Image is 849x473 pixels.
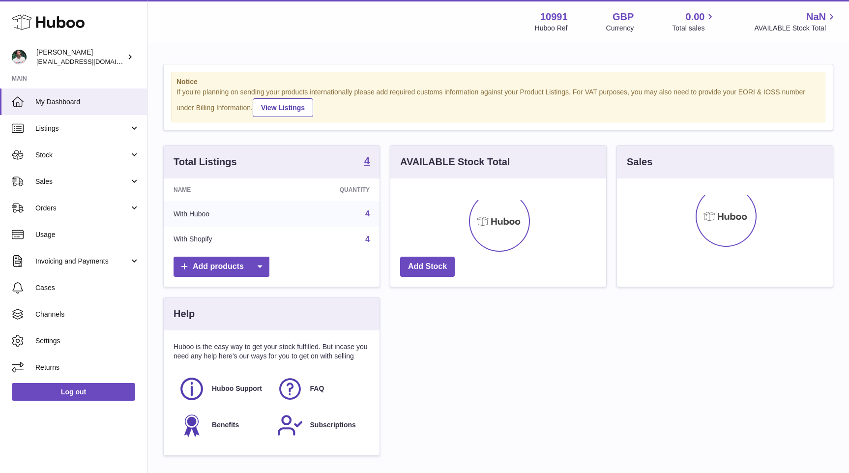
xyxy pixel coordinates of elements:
strong: 4 [364,156,370,166]
span: Settings [35,336,140,346]
a: NaN AVAILABLE Stock Total [754,10,837,33]
strong: 10991 [540,10,568,24]
a: 4 [364,156,370,168]
p: Huboo is the easy way to get your stock fulfilled. But incase you need any help here's our ways f... [174,342,370,361]
a: Add Stock [400,257,455,277]
span: Listings [35,124,129,133]
span: FAQ [310,384,324,393]
strong: GBP [613,10,634,24]
h3: Help [174,307,195,321]
div: [PERSON_NAME] [36,48,125,66]
span: Orders [35,204,129,213]
a: 4 [365,235,370,243]
span: Usage [35,230,140,239]
div: Huboo Ref [535,24,568,33]
span: Huboo Support [212,384,262,393]
span: 0.00 [686,10,705,24]
th: Quantity [280,178,380,201]
h3: Total Listings [174,155,237,169]
span: Total sales [672,24,716,33]
td: With Shopify [164,227,280,252]
img: timshieff@gmail.com [12,50,27,64]
span: My Dashboard [35,97,140,107]
span: Channels [35,310,140,319]
div: Currency [606,24,634,33]
h3: Sales [627,155,652,169]
div: If you're planning on sending your products internationally please add required customs informati... [176,88,820,117]
span: Cases [35,283,140,293]
th: Name [164,178,280,201]
a: Huboo Support [178,376,267,402]
span: NaN [806,10,826,24]
a: FAQ [277,376,365,402]
a: Log out [12,383,135,401]
span: AVAILABLE Stock Total [754,24,837,33]
a: Subscriptions [277,412,365,439]
td: With Huboo [164,201,280,227]
a: Benefits [178,412,267,439]
span: Subscriptions [310,420,356,430]
span: Returns [35,363,140,372]
span: Invoicing and Payments [35,257,129,266]
span: Benefits [212,420,239,430]
span: Sales [35,177,129,186]
span: Stock [35,150,129,160]
a: 0.00 Total sales [672,10,716,33]
strong: Notice [176,77,820,87]
a: 4 [365,209,370,218]
h3: AVAILABLE Stock Total [400,155,510,169]
span: [EMAIL_ADDRESS][DOMAIN_NAME] [36,58,145,65]
a: Add products [174,257,269,277]
a: View Listings [253,98,313,117]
